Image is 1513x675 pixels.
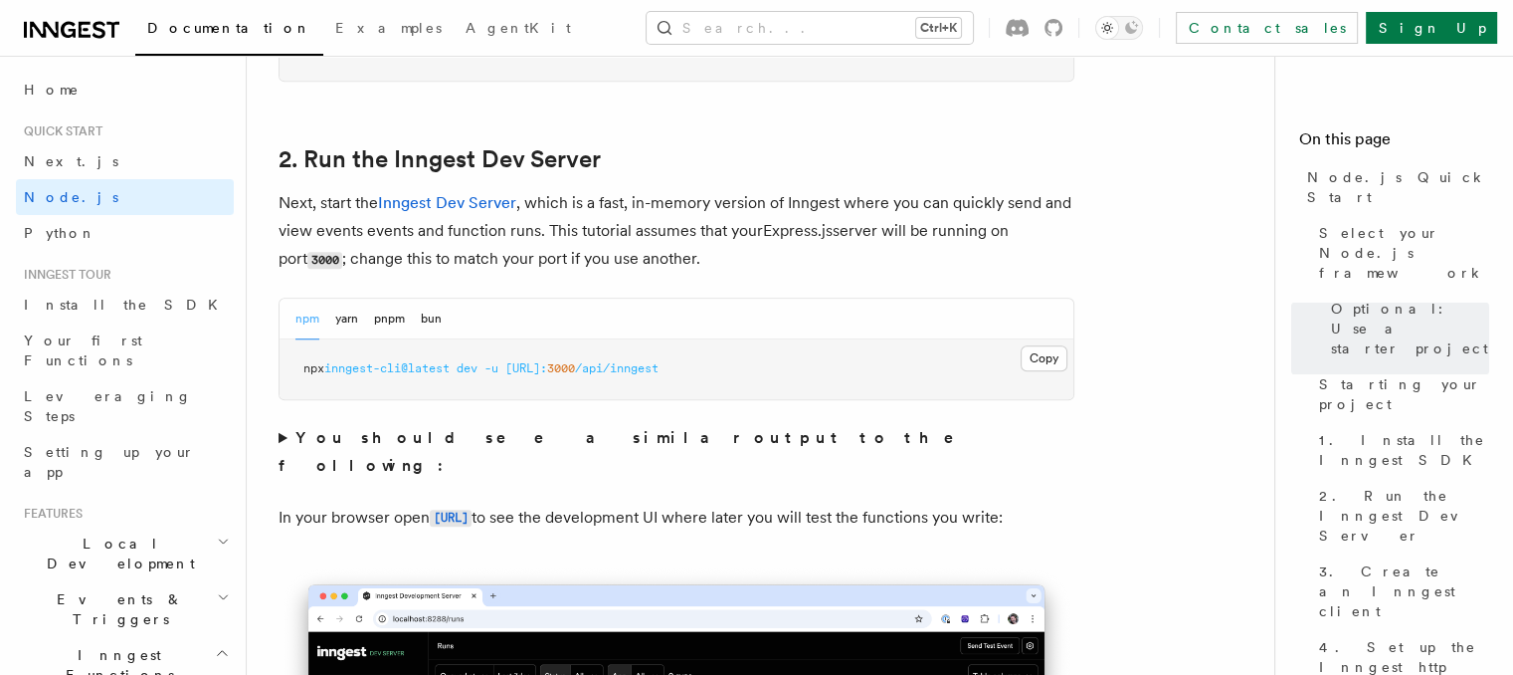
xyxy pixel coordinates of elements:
[1299,159,1489,215] a: Node.js Quick Start
[307,252,342,269] code: 3000
[16,534,217,573] span: Local Development
[1311,215,1489,291] a: Select your Node.js framework
[16,589,217,629] span: Events & Triggers
[378,193,516,212] a: Inngest Dev Server
[1311,478,1489,554] a: 2. Run the Inngest Dev Server
[279,428,982,475] strong: You should see a similar output to the following:
[505,361,547,375] span: [URL]:
[380,44,429,58] span: inngest
[335,20,442,36] span: Examples
[16,267,111,283] span: Inngest tour
[279,145,601,173] a: 2. Run the Inngest Dev Server
[324,44,373,58] span: install
[421,299,442,339] button: bun
[16,123,102,139] span: Quick start
[1095,16,1143,40] button: Toggle dark mode
[24,333,142,368] span: Your first Functions
[466,20,571,36] span: AgentKit
[295,299,319,339] button: npm
[16,215,234,251] a: Python
[1307,167,1489,207] span: Node.js Quick Start
[1021,345,1067,371] button: Copy
[16,526,234,581] button: Local Development
[1299,127,1489,159] h4: On this page
[430,510,472,527] code: [URL]
[1176,12,1358,44] a: Contact sales
[1319,430,1489,470] span: 1. Install the Inngest SDK
[279,504,1074,533] p: In your browser open to see the development UI where later you will test the functions you write:
[916,18,961,38] kbd: Ctrl+K
[24,189,118,205] span: Node.js
[24,225,96,241] span: Python
[1323,291,1489,366] a: Optional: Use a starter project
[147,20,311,36] span: Documentation
[24,153,118,169] span: Next.js
[16,287,234,323] a: Install the SDK
[303,44,324,58] span: npm
[454,6,583,54] a: AgentKit
[16,506,83,522] span: Features
[484,361,498,375] span: -u
[16,581,234,637] button: Events & Triggers
[1319,486,1489,546] span: 2. Run the Inngest Dev Server
[547,361,575,375] span: 3000
[1311,366,1489,422] a: Starting your project
[323,6,454,54] a: Examples
[1311,422,1489,478] a: 1. Install the Inngest SDK
[647,12,973,44] button: Search...Ctrl+K
[303,361,324,375] span: npx
[1311,554,1489,629] a: 3. Create an Inngest client
[16,179,234,215] a: Node.js
[1319,374,1489,414] span: Starting your project
[16,143,234,179] a: Next.js
[24,444,195,480] span: Setting up your app
[24,388,192,424] span: Leveraging Steps
[24,80,80,100] span: Home
[1319,223,1489,283] span: Select your Node.js framework
[16,72,234,108] a: Home
[1319,562,1489,621] span: 3. Create an Inngest client
[279,189,1074,274] p: Next, start the , which is a fast, in-memory version of Inngest where you can quickly send and vi...
[457,361,477,375] span: dev
[1366,12,1497,44] a: Sign Up
[430,508,472,527] a: [URL]
[374,299,405,339] button: pnpm
[335,299,358,339] button: yarn
[16,323,234,378] a: Your first Functions
[24,297,230,313] span: Install the SDK
[1331,299,1489,358] span: Optional: Use a starter project
[279,424,1074,480] summary: You should see a similar output to the following:
[135,6,323,56] a: Documentation
[16,378,234,434] a: Leveraging Steps
[324,361,450,375] span: inngest-cli@latest
[575,361,659,375] span: /api/inngest
[16,434,234,490] a: Setting up your app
